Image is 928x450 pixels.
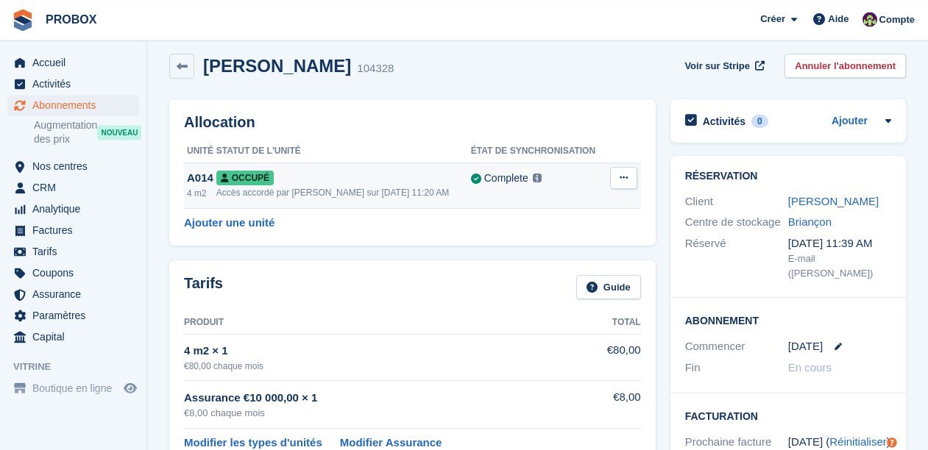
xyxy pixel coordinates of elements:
span: Nos centres [32,156,121,176]
a: menu [7,241,139,262]
a: menu [7,199,139,219]
span: Accueil [32,52,121,73]
div: Complete [484,171,528,186]
th: Statut de l'unité [216,140,471,163]
div: Assurance €10 000,00 × 1 [184,390,588,407]
div: NOUVEAU [97,125,141,140]
span: CRM [32,177,121,198]
div: 0 [751,115,768,128]
h2: Tarifs [184,275,223,299]
span: Coupons [32,262,121,283]
th: État de synchronisation [471,140,607,163]
div: 104328 [357,60,394,77]
div: €80,00 chaque mois [184,360,588,373]
span: Créer [760,12,785,26]
a: menu [7,326,139,347]
div: Client [685,193,788,210]
a: Briançon [788,215,832,228]
a: Augmentation des prix NOUVEAU [34,118,139,147]
h2: Facturation [685,408,891,423]
a: [PERSON_NAME] [788,195,879,207]
a: menu [7,177,139,198]
a: Voir sur Stripe [679,54,767,78]
span: Boutique en ligne [32,378,121,399]
div: E-mail ([PERSON_NAME]) [788,251,891,280]
span: Activités [32,74,121,94]
div: [DATE] 11:39 AM [788,235,891,252]
a: menu [7,220,139,240]
span: Compte [879,12,915,27]
a: menu [7,284,139,304]
span: Occupé [216,171,274,185]
img: icon-info-grey-7440780725fd019a000dd9b08b2336e03edf1995a4989e88bcd33f0948082b44.svg [533,174,542,182]
span: Augmentation des prix [34,118,97,146]
div: Tooltip anchor [885,436,899,449]
h2: Allocation [184,114,641,131]
td: €80,00 [588,334,641,380]
div: Centre de stockage [685,214,788,231]
span: Paramètres [32,305,121,326]
h2: Activités [703,115,745,128]
div: €8,00 chaque mois [184,406,588,421]
span: Capital [32,326,121,347]
div: Accès accordé par [PERSON_NAME] sur [DATE] 11:20 AM [216,186,471,199]
div: 4 m2 × 1 [184,343,588,360]
span: Factures [32,220,121,240]
h2: [PERSON_NAME] [203,56,351,76]
a: menu [7,262,139,283]
a: menu [7,74,139,94]
td: €8,00 [588,381,641,429]
span: Vitrine [13,360,146,374]
h2: Réservation [685,171,891,182]
img: Jackson Collins [863,12,877,26]
a: menu [7,52,139,73]
a: menu [7,378,139,399]
div: 4 m2 [187,187,216,200]
a: Ajouter une unité [184,215,274,232]
span: Voir sur Stripe [684,59,750,74]
span: Aide [828,12,849,26]
div: Commencer [685,338,788,355]
div: A014 [187,170,216,187]
div: Fin [685,360,788,376]
th: Produit [184,311,588,335]
a: menu [7,156,139,176]
time: 2025-08-31 23:00:00 UTC [788,338,823,355]
a: menu [7,305,139,326]
a: PROBOX [40,7,102,32]
a: Réinitialiser [829,435,887,448]
th: Total [588,311,641,335]
h2: Abonnement [685,312,891,327]
span: Abonnements [32,95,121,115]
th: Unité [184,140,216,163]
span: Tarifs [32,241,121,262]
span: En cours [788,361,832,374]
a: menu [7,95,139,115]
a: Boutique d'aperçu [121,379,139,397]
a: Annuler l'abonnement [784,54,906,78]
img: stora-icon-8386f47178a22dfd0bd8f6a31ec36ba5ce8667c1dd55bd0f319d3a0aa187defe.svg [12,9,34,31]
div: Réservé [685,235,788,281]
span: Assurance [32,284,121,304]
a: Ajouter [832,113,868,130]
span: Analytique [32,199,121,219]
a: Guide [576,275,641,299]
